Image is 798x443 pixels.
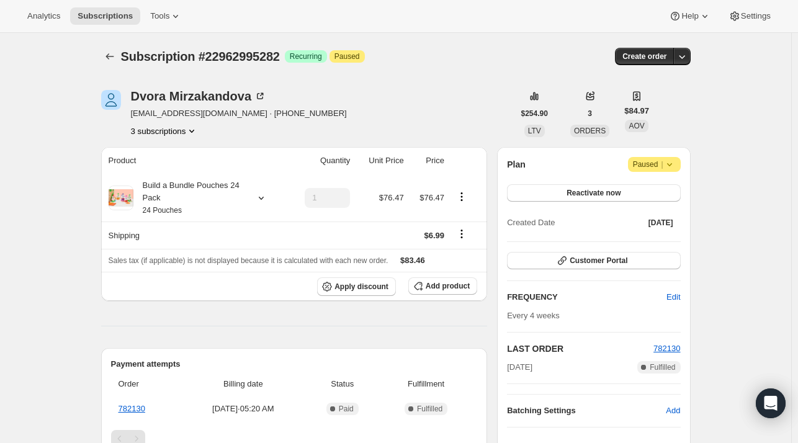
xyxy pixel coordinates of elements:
button: Product actions [452,190,472,204]
th: Price [408,147,448,174]
button: [DATE] [641,214,681,231]
button: Edit [659,287,688,307]
span: 3 [588,109,592,119]
button: Add product [408,277,477,295]
a: 782130 [653,344,680,353]
button: Apply discount [317,277,396,296]
span: Every 4 weeks [507,311,560,320]
span: Tools [150,11,169,21]
span: Fulfilled [650,362,675,372]
span: Status [310,378,375,390]
span: Settings [741,11,771,21]
span: Edit [666,291,680,303]
span: Add [666,405,680,417]
h2: Payment attempts [111,358,478,370]
span: Help [681,11,698,21]
span: LTV [528,127,541,135]
span: Created Date [507,217,555,229]
span: [EMAIL_ADDRESS][DOMAIN_NAME] · [PHONE_NUMBER] [131,107,347,120]
span: Customer Portal [570,256,627,266]
span: Reactivate now [567,188,621,198]
button: Add [658,401,688,421]
h2: Plan [507,158,526,171]
button: Subscriptions [70,7,140,25]
span: $76.47 [379,193,404,202]
span: [DATE] [648,218,673,228]
span: Sales tax (if applicable) is not displayed because it is calculated with each new order. [109,256,388,265]
th: Order [111,370,181,398]
span: Create order [622,51,666,61]
th: Unit Price [354,147,407,174]
h6: Batching Settings [507,405,666,417]
th: Quantity [287,147,354,174]
span: $76.47 [419,193,444,202]
span: $84.97 [624,105,649,117]
span: Paused [334,51,360,61]
a: 782130 [119,404,145,413]
span: $83.46 [400,256,425,265]
span: Subscriptions [78,11,133,21]
th: Product [101,147,288,174]
span: Subscription #22962995282 [121,50,280,63]
span: Billing date [184,378,302,390]
div: Dvora Mirzakandova [131,90,267,102]
span: Paused [633,158,676,171]
h2: LAST ORDER [507,342,653,355]
span: Fulfilled [417,404,442,414]
span: [DATE] · 05:20 AM [184,403,302,415]
button: Settings [721,7,778,25]
small: 24 Pouches [143,206,182,215]
span: Fulfillment [382,378,470,390]
div: Build a Bundle Pouches 24 Pack [133,179,245,217]
span: $254.90 [521,109,548,119]
span: Dvora Mirzakandova [101,90,121,110]
span: [DATE] [507,361,532,374]
button: Create order [615,48,674,65]
span: Paid [339,404,354,414]
button: Product actions [131,125,199,137]
span: ORDERS [574,127,606,135]
span: Add product [426,281,470,291]
span: AOV [629,122,644,130]
button: Analytics [20,7,68,25]
button: Reactivate now [507,184,680,202]
button: Shipping actions [452,227,472,241]
span: Apply discount [334,282,388,292]
button: 782130 [653,342,680,355]
span: Recurring [290,51,322,61]
button: $254.90 [514,105,555,122]
button: Help [661,7,718,25]
button: Subscriptions [101,48,119,65]
div: Open Intercom Messenger [756,388,786,418]
span: $6.99 [424,231,444,240]
button: Tools [143,7,189,25]
th: Shipping [101,221,288,249]
span: | [661,159,663,169]
button: Customer Portal [507,252,680,269]
button: 3 [580,105,599,122]
h2: FREQUENCY [507,291,666,303]
span: Analytics [27,11,60,21]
